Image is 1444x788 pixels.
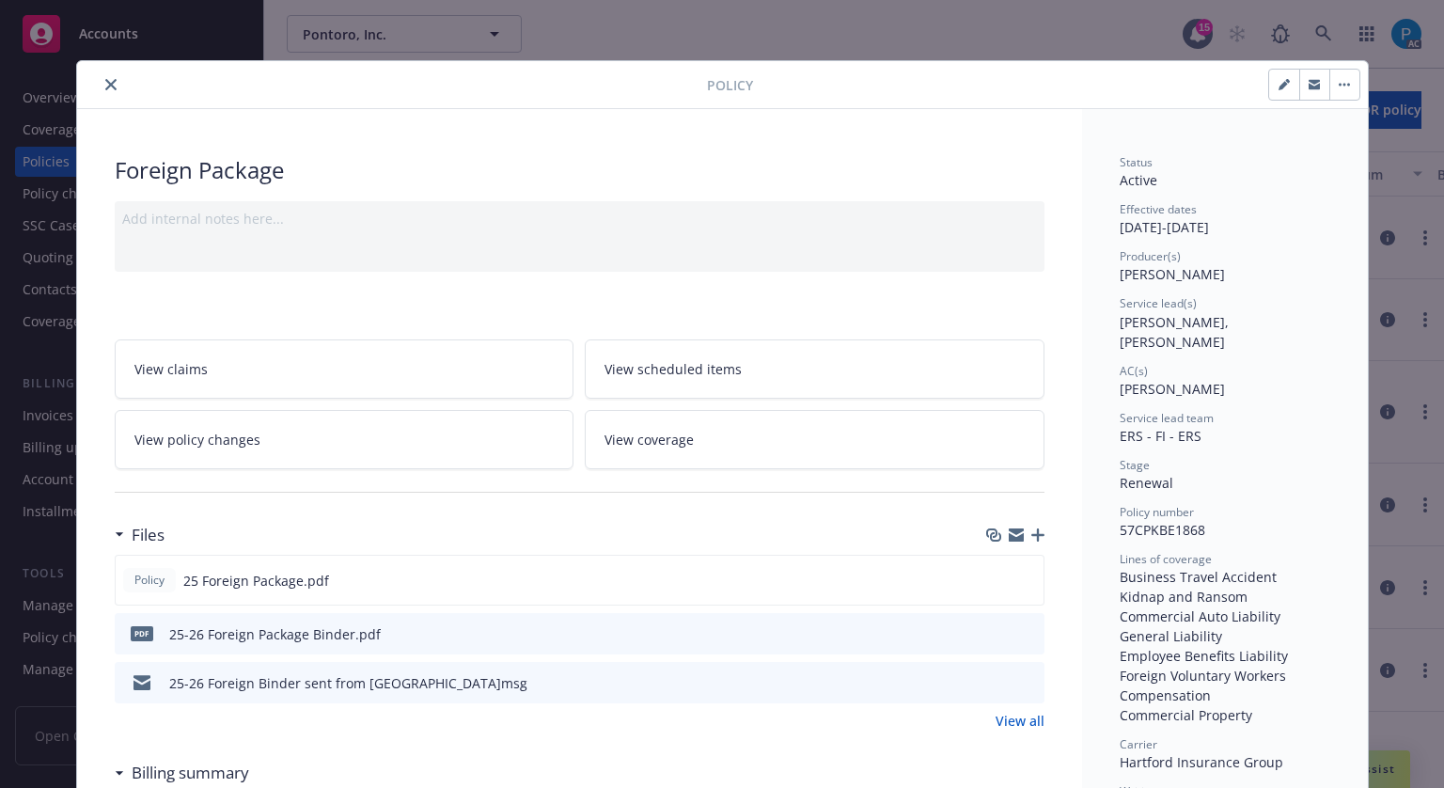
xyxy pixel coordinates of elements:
[1120,504,1194,520] span: Policy number
[131,572,168,589] span: Policy
[1120,666,1330,705] div: Foreign Voluntary Workers Compensation
[996,711,1044,731] a: View all
[604,430,694,449] span: View coverage
[1120,154,1153,170] span: Status
[1120,567,1330,587] div: Business Travel Accident
[707,75,753,95] span: Policy
[131,626,153,640] span: pdf
[1120,265,1225,283] span: [PERSON_NAME]
[1120,295,1197,311] span: Service lead(s)
[1019,571,1036,591] button: preview file
[1120,313,1232,351] span: [PERSON_NAME], [PERSON_NAME]
[585,339,1044,399] a: View scheduled items
[1120,410,1214,426] span: Service lead team
[990,624,1005,644] button: download file
[115,339,574,399] a: View claims
[1120,248,1181,264] span: Producer(s)
[1120,607,1330,626] div: Commercial Auto Liability
[1120,626,1330,646] div: General Liability
[1120,457,1150,473] span: Stage
[169,673,527,693] div: 25-26 Foreign Binder sent from [GEOGRAPHIC_DATA]msg
[1120,201,1197,217] span: Effective dates
[1120,427,1201,445] span: ERS - FI - ERS
[1120,201,1330,237] div: [DATE] - [DATE]
[1020,624,1037,644] button: preview file
[169,624,381,644] div: 25-26 Foreign Package Binder.pdf
[132,761,249,785] h3: Billing summary
[1120,753,1283,771] span: Hartford Insurance Group
[1120,171,1157,189] span: Active
[1120,551,1212,567] span: Lines of coverage
[604,359,742,379] span: View scheduled items
[115,523,165,547] div: Files
[115,410,574,469] a: View policy changes
[1120,587,1330,607] div: Kidnap and Ransom
[134,359,208,379] span: View claims
[100,73,122,96] button: close
[989,571,1004,591] button: download file
[1120,705,1330,725] div: Commercial Property
[132,523,165,547] h3: Files
[1120,521,1205,539] span: 57CPKBE1868
[1120,474,1173,492] span: Renewal
[1120,646,1330,666] div: Employee Benefits Liability
[1120,380,1225,398] span: [PERSON_NAME]
[122,209,1037,229] div: Add internal notes here...
[1020,673,1037,693] button: preview file
[1120,363,1148,379] span: AC(s)
[183,571,329,591] span: 25 Foreign Package.pdf
[1120,736,1157,752] span: Carrier
[585,410,1044,469] a: View coverage
[990,673,1005,693] button: download file
[115,761,249,785] div: Billing summary
[134,430,260,449] span: View policy changes
[115,154,1044,186] div: Foreign Package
